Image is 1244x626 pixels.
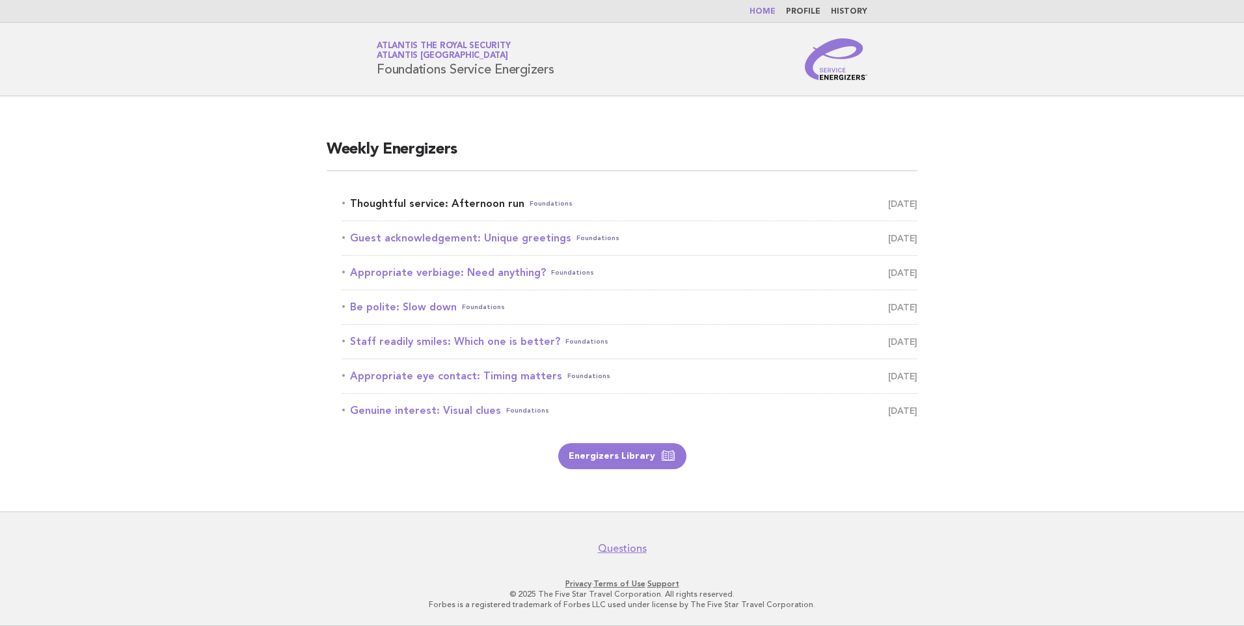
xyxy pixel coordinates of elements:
[888,229,917,247] span: [DATE]
[342,401,917,420] a: Genuine interest: Visual cluesFoundations [DATE]
[565,579,591,588] a: Privacy
[224,578,1020,589] p: · ·
[593,579,645,588] a: Terms of Use
[377,42,554,76] h1: Foundations Service Energizers
[327,139,917,171] h2: Weekly Energizers
[805,38,867,80] img: Service Energizers
[831,8,867,16] a: History
[530,195,573,213] span: Foundations
[377,52,508,61] span: Atlantis [GEOGRAPHIC_DATA]
[647,579,679,588] a: Support
[786,8,820,16] a: Profile
[506,401,549,420] span: Foundations
[342,229,917,247] a: Guest acknowledgement: Unique greetingsFoundations [DATE]
[342,298,917,316] a: Be polite: Slow downFoundations [DATE]
[888,333,917,351] span: [DATE]
[576,229,619,247] span: Foundations
[558,443,686,469] a: Energizers Library
[224,599,1020,610] p: Forbes is a registered trademark of Forbes LLC used under license by The Five Star Travel Corpora...
[377,42,510,60] a: Atlantis The Royal SecurityAtlantis [GEOGRAPHIC_DATA]
[888,264,917,282] span: [DATE]
[342,333,917,351] a: Staff readily smiles: Which one is better?Foundations [DATE]
[888,401,917,420] span: [DATE]
[462,298,505,316] span: Foundations
[551,264,594,282] span: Foundations
[342,367,917,385] a: Appropriate eye contact: Timing mattersFoundations [DATE]
[888,298,917,316] span: [DATE]
[342,195,917,213] a: Thoughtful service: Afternoon runFoundations [DATE]
[888,367,917,385] span: [DATE]
[598,542,647,555] a: Questions
[342,264,917,282] a: Appropriate verbiage: Need anything?Foundations [DATE]
[567,367,610,385] span: Foundations
[224,589,1020,599] p: © 2025 The Five Star Travel Corporation. All rights reserved.
[888,195,917,213] span: [DATE]
[565,333,608,351] span: Foundations
[750,8,776,16] a: Home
